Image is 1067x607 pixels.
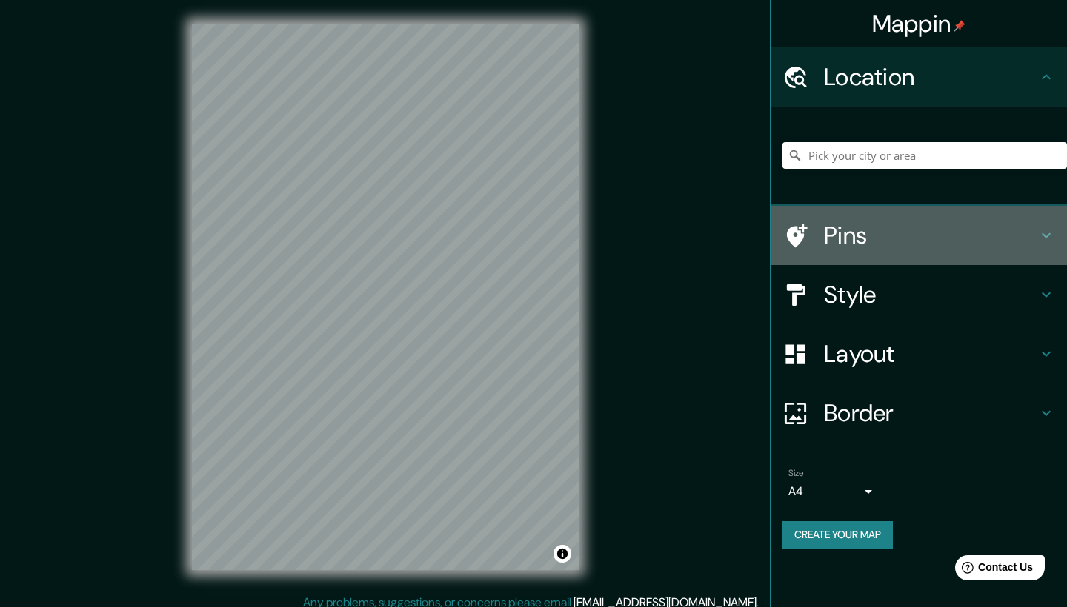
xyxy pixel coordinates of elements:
h4: Style [824,280,1037,309]
div: Style [771,265,1067,324]
button: Toggle attribution [554,545,571,563]
div: Pins [771,206,1067,265]
h4: Pins [824,221,1037,250]
input: Pick your city or area [782,142,1067,169]
button: Create your map [782,521,893,549]
h4: Location [824,62,1037,92]
div: Border [771,383,1067,443]
h4: Layout [824,339,1037,369]
div: Location [771,47,1067,107]
div: A4 [788,480,877,503]
h4: Mappin [872,9,966,38]
h4: Border [824,398,1037,428]
img: pin-icon.png [954,20,965,32]
canvas: Map [192,24,579,570]
label: Size [788,467,804,480]
iframe: Help widget launcher [935,549,1051,591]
div: Layout [771,324,1067,383]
